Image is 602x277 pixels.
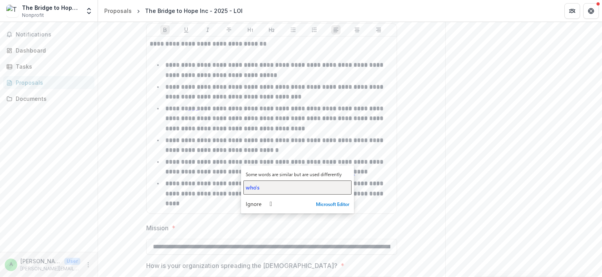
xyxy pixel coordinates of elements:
[3,92,94,105] a: Documents
[3,44,94,57] a: Dashboard
[6,5,19,17] img: The Bridge to Hope Inc
[16,46,88,55] div: Dashboard
[101,5,135,16] a: Proposals
[3,76,94,89] a: Proposals
[145,7,243,15] div: The Bridge to Hope Inc - 2025 - LOI
[20,257,61,265] p: [PERSON_NAME][EMAIL_ADDRESS][DOMAIN_NAME]
[22,4,80,12] div: The Bridge to Hope Inc
[3,28,94,41] button: Notifications
[583,3,599,19] button: Get Help
[146,261,337,270] p: How is your organization spreading the [DEMOGRAPHIC_DATA]?
[104,7,132,15] div: Proposals
[16,62,88,71] div: Tasks
[101,5,246,16] nav: breadcrumb
[310,25,319,35] button: Ordered List
[16,95,88,103] div: Documents
[20,265,80,272] p: [PERSON_NAME][EMAIL_ADDRESS][DOMAIN_NAME]
[203,25,212,35] button: Italicize
[352,25,362,35] button: Align Center
[16,31,91,38] span: Notifications
[16,78,88,87] div: Proposals
[22,12,44,19] span: Nonprofit
[160,25,170,35] button: Bold
[9,262,13,267] div: amysue@b2hope.org
[3,60,94,73] a: Tasks
[331,25,341,35] button: Align Left
[246,25,255,35] button: Heading 1
[83,3,94,19] button: Open entity switcher
[267,25,276,35] button: Heading 2
[224,25,234,35] button: Strike
[374,25,383,35] button: Align Right
[564,3,580,19] button: Partners
[64,258,80,265] p: User
[83,260,93,270] button: More
[288,25,298,35] button: Bullet List
[146,223,169,233] p: Mission
[181,25,191,35] button: Underline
